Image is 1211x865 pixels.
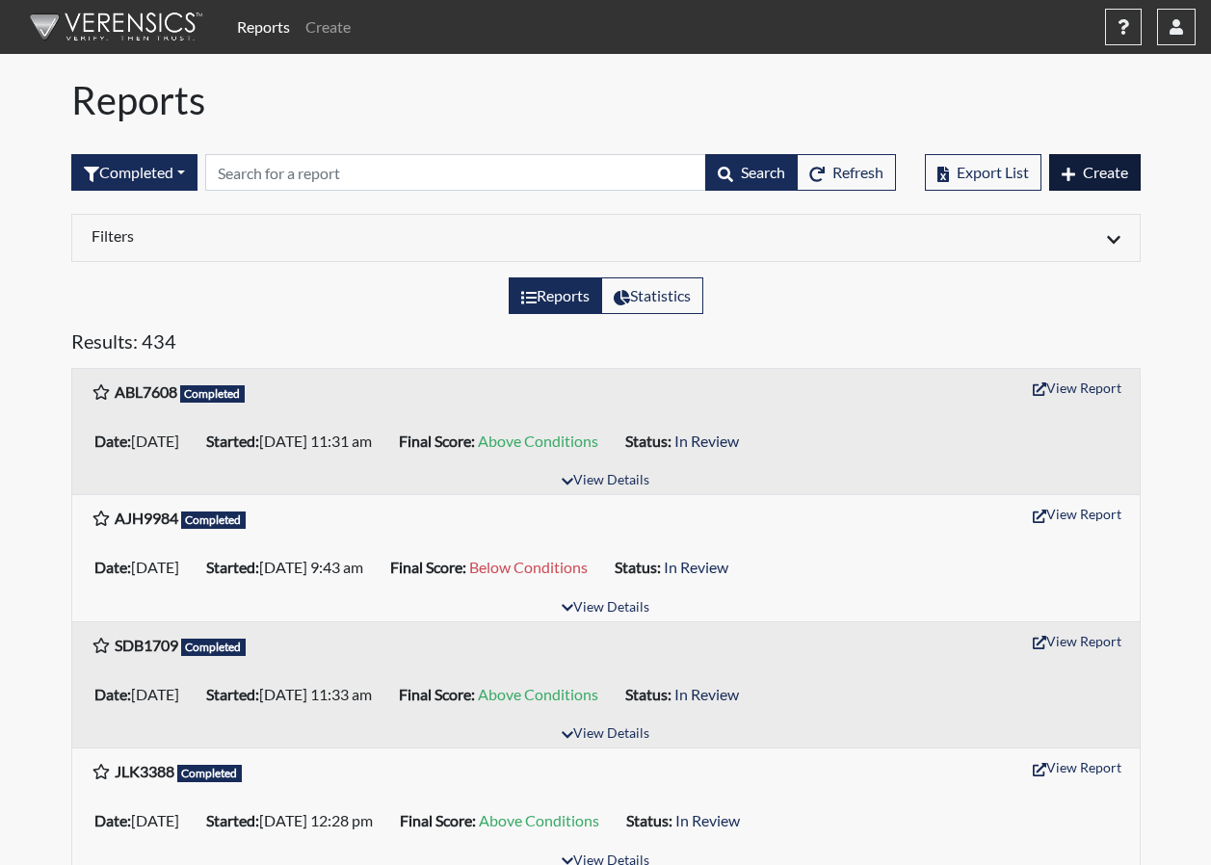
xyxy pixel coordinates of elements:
b: AJH9984 [115,509,178,527]
span: Above Conditions [478,432,598,450]
h1: Reports [71,77,1141,123]
b: Status: [625,432,671,450]
li: [DATE] [87,552,198,583]
b: Final Score: [390,558,466,576]
h5: Results: 434 [71,329,1141,360]
button: View Report [1024,626,1130,656]
b: SDB1709 [115,636,178,654]
div: Click to expand/collapse filters [77,226,1135,249]
button: View Details [553,468,658,494]
b: Started: [206,685,259,703]
b: Date: [94,558,131,576]
input: Search by Registration ID, Interview Number, or Investigation Name. [205,154,706,191]
a: Create [298,8,358,46]
label: View the list of reports [509,277,602,314]
b: Started: [206,558,259,576]
button: Search [705,154,798,191]
li: [DATE] 9:43 am [198,552,382,583]
b: Status: [626,811,672,829]
b: Started: [206,432,259,450]
div: Filter by interview status [71,154,197,191]
span: Search [741,163,785,181]
b: Status: [615,558,661,576]
b: Date: [94,432,131,450]
b: Started: [206,811,259,829]
span: Export List [957,163,1029,181]
b: ABL7608 [115,382,177,401]
b: Status: [625,685,671,703]
span: Completed [180,385,246,403]
span: In Review [664,558,728,576]
span: Below Conditions [469,558,588,576]
li: [DATE] [87,426,198,457]
b: Date: [94,685,131,703]
span: In Review [674,432,739,450]
li: [DATE] [87,679,198,710]
button: View Report [1024,752,1130,782]
span: Completed [181,639,247,656]
button: View Report [1024,373,1130,403]
b: Final Score: [400,811,476,829]
span: Completed [177,765,243,782]
span: Above Conditions [479,811,599,829]
span: Refresh [832,163,883,181]
b: Date: [94,811,131,829]
button: Completed [71,154,197,191]
li: [DATE] 11:31 am [198,426,391,457]
button: View Details [553,595,658,621]
li: [DATE] [87,805,198,836]
span: Create [1083,163,1128,181]
span: Completed [181,511,247,529]
button: Create [1049,154,1141,191]
span: In Review [675,811,740,829]
b: Final Score: [399,432,475,450]
b: JLK3388 [115,762,174,780]
b: Final Score: [399,685,475,703]
button: Refresh [797,154,896,191]
span: In Review [674,685,739,703]
li: [DATE] 12:28 pm [198,805,392,836]
a: Reports [229,8,298,46]
span: Above Conditions [478,685,598,703]
button: View Report [1024,499,1130,529]
label: View statistics about completed interviews [601,277,703,314]
button: Export List [925,154,1041,191]
li: [DATE] 11:33 am [198,679,391,710]
button: View Details [553,721,658,747]
h6: Filters [92,226,592,245]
